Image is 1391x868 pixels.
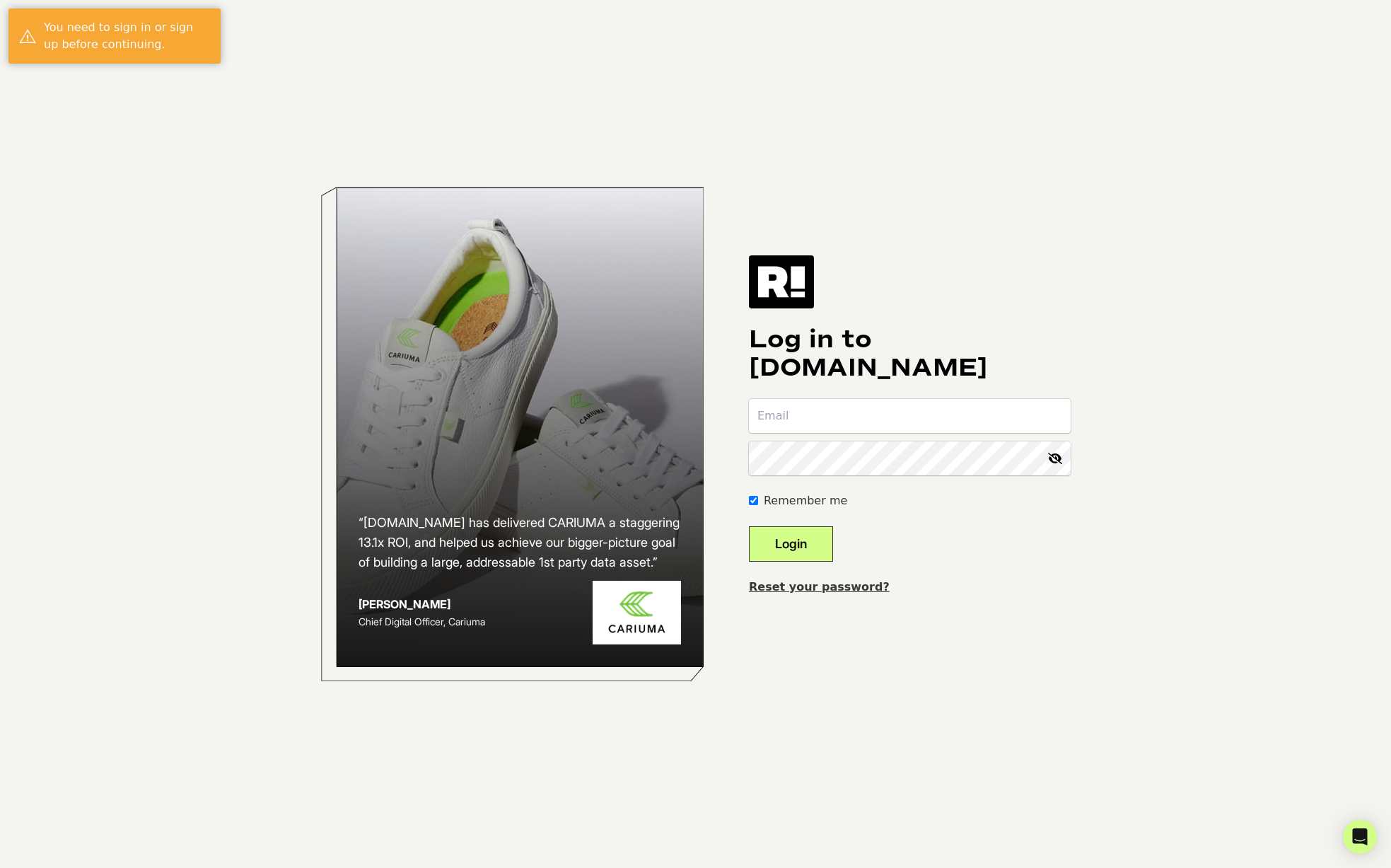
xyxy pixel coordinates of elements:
span: Chief Digital Officer, Cariuma [359,615,485,627]
h1: Log in to [DOMAIN_NAME] [749,325,1071,382]
button: Login [749,526,833,562]
input: Email [749,399,1071,433]
strong: [PERSON_NAME] [359,597,450,611]
div: You need to sign in or sign up before continuing. [44,19,210,53]
div: Open Intercom Messenger [1343,820,1377,854]
img: Cariuma [593,581,681,645]
label: Remember me [764,492,847,509]
h2: “[DOMAIN_NAME] has delivered CARIUMA a staggering 13.1x ROI, and helped us achieve our bigger-pic... [359,513,681,572]
img: Retention.com [749,255,814,308]
a: Reset your password? [749,580,890,594]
